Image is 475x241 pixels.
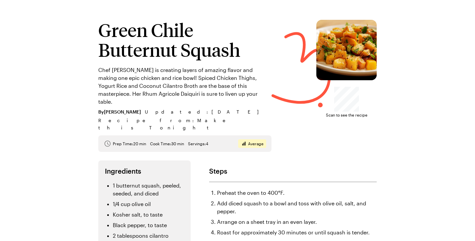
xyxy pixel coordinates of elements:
span: Recipe from: Make this Tonight [98,117,271,131]
li: Preheat the oven to 400°F. [217,189,377,197]
span: Scan to see the recipe [326,112,367,118]
h2: Steps [209,167,377,175]
li: Add diced squash to a bowl and toss with olive oil, salt, and pepper. [217,199,377,215]
span: Servings: 4 [188,141,208,146]
li: Black pepper, to taste [113,221,184,229]
img: Green Chile Butternut Squash [316,20,377,80]
span: By [PERSON_NAME] [98,108,141,116]
span: Cook Time: 30 min [150,141,184,146]
p: Chef [PERSON_NAME] is creating layers of amazing flavor and making one epic chicken and rice bowl... [98,66,271,106]
li: Arrange on a sheet tray in an even layer. [217,218,377,226]
span: Updated : [DATE] [145,108,265,116]
li: 1 butternut squash, peeled, seeded, and diced [113,182,184,197]
li: Kosher salt, to taste [113,211,184,219]
span: Prep Time: 20 min [113,141,146,146]
li: Roast for approximately 30 minutes or until squash is tender. [217,228,377,236]
h2: Ingredients [105,167,184,175]
span: Average [248,141,264,146]
h1: Green Chile Butternut Squash [98,20,271,59]
li: 1/4 cup olive oil [113,200,184,208]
